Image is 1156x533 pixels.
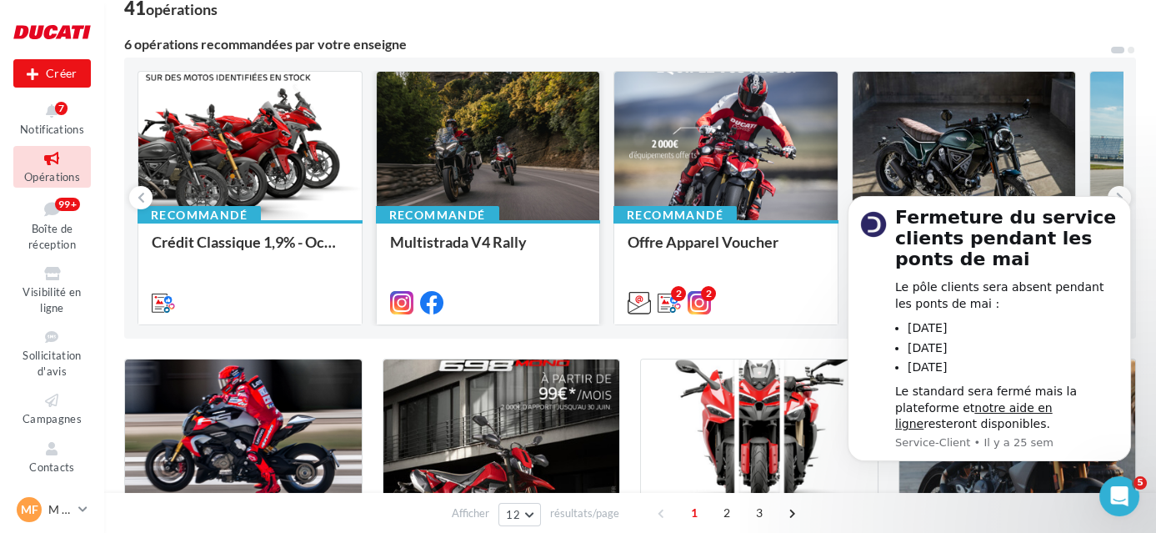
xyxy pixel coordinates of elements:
a: Visibilité en ligne [13,261,91,318]
span: résultats/page [550,505,619,521]
span: Contacts [29,460,75,474]
div: 7 [55,102,68,115]
div: 2 [671,286,686,301]
span: 5 [1133,476,1147,490]
div: opérations [146,2,218,17]
span: 2 [713,500,740,526]
span: MF [21,501,38,518]
span: Sollicitation d'avis [23,349,81,378]
span: 12 [506,508,520,521]
span: 3 [746,500,773,526]
a: Campagnes [13,388,91,429]
div: 99+ [55,198,80,211]
a: Contacts [13,436,91,477]
div: 2 [701,286,716,301]
iframe: Intercom notifications message [823,175,1156,525]
span: 1 [681,500,708,526]
div: Offre Apparel Voucher [628,234,824,267]
iframe: Intercom live chat [1099,476,1139,516]
div: Recommandé [138,206,261,224]
div: 6 opérations recommandées par votre enseigne [124,38,1109,51]
a: Opérations [13,146,91,187]
button: Notifications 7 [13,98,91,139]
button: 12 [498,503,541,526]
div: Crédit Classique 1,9% - Octobre 2025 [152,234,348,267]
a: Boîte de réception99+ [13,194,91,255]
button: Créer [13,59,91,88]
span: Boîte de réception [28,222,76,251]
span: Afficher [452,505,489,521]
div: Recommandé [376,206,499,224]
div: Multistrada V4 Rally [390,234,587,267]
span: Visibilité en ligne [23,285,81,314]
a: Sollicitation d'avis [13,324,91,381]
div: Recommandé [613,206,737,224]
span: Notifications [20,123,84,136]
a: MF M [MEDICAL_DATA] [13,494,91,525]
span: Campagnes [23,412,82,425]
p: M [MEDICAL_DATA] [48,501,72,518]
span: Opérations [24,170,80,184]
div: Nouvelle campagne [13,59,91,88]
